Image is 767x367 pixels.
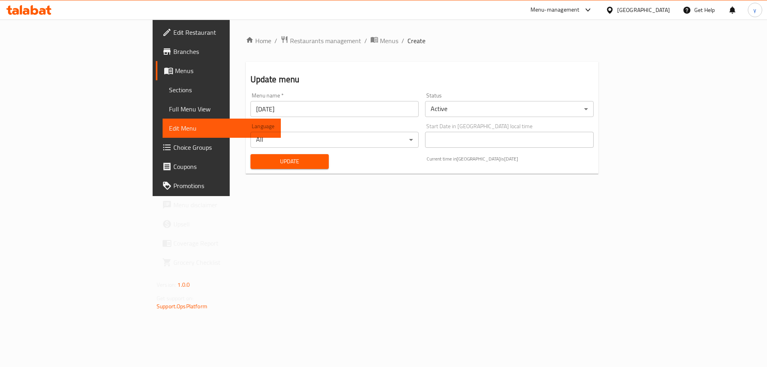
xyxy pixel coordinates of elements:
li: / [401,36,404,46]
span: Coupons [173,162,274,171]
span: Menu disclaimer [173,200,274,210]
span: Upsell [173,219,274,229]
a: Sections [163,80,281,99]
a: Menus [156,61,281,80]
span: Choice Groups [173,143,274,152]
a: Restaurants management [280,36,361,46]
span: y [753,6,756,14]
span: Edit Restaurant [173,28,274,37]
a: Coverage Report [156,234,281,253]
span: Get support on: [157,293,193,304]
div: Active [425,101,594,117]
span: Create [407,36,425,46]
a: Upsell [156,214,281,234]
button: Update [250,154,329,169]
h2: Update menu [250,73,594,85]
input: Please enter Menu name [250,101,419,117]
a: Branches [156,42,281,61]
span: Menus [175,66,274,75]
span: 1.0.0 [177,280,190,290]
li: / [364,36,367,46]
a: Menu disclaimer [156,195,281,214]
span: Menus [380,36,398,46]
a: Full Menu View [163,99,281,119]
p: Current time in [GEOGRAPHIC_DATA] is [DATE] [427,155,594,163]
span: Promotions [173,181,274,190]
div: [GEOGRAPHIC_DATA] [617,6,670,14]
a: Promotions [156,176,281,195]
span: Coverage Report [173,238,274,248]
a: Grocery Checklist [156,253,281,272]
span: Full Menu View [169,104,274,114]
span: Branches [173,47,274,56]
span: Edit Menu [169,123,274,133]
div: All [250,132,419,148]
a: Support.OpsPlatform [157,301,207,311]
span: Sections [169,85,274,95]
a: Edit Restaurant [156,23,281,42]
span: Update [257,157,323,167]
a: Edit Menu [163,119,281,138]
nav: breadcrumb [246,36,598,46]
a: Coupons [156,157,281,176]
a: Menus [370,36,398,46]
span: Grocery Checklist [173,258,274,267]
div: Menu-management [531,5,580,15]
a: Choice Groups [156,138,281,157]
span: Restaurants management [290,36,361,46]
span: Version: [157,280,176,290]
